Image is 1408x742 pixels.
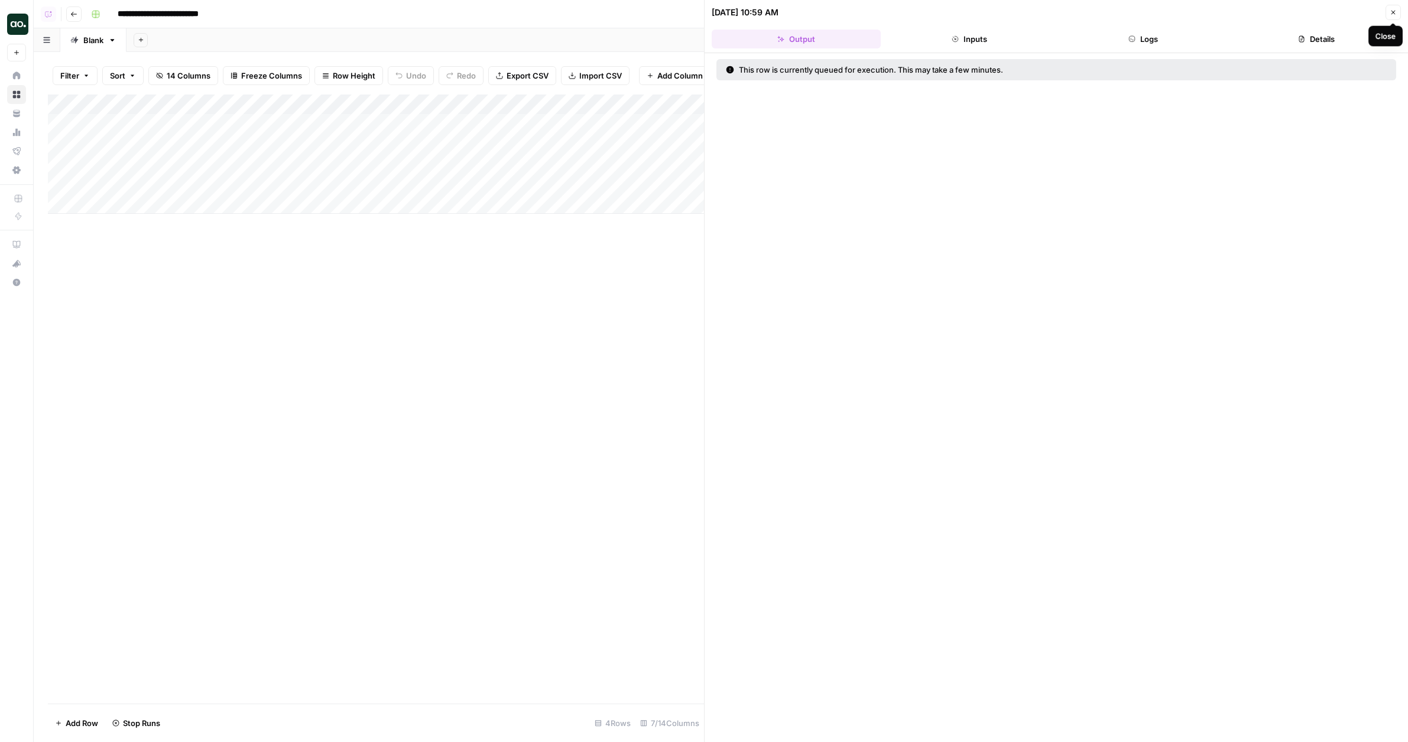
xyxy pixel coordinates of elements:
[7,85,26,104] a: Browse
[102,66,144,85] button: Sort
[457,70,476,82] span: Redo
[66,717,98,729] span: Add Row
[439,66,484,85] button: Redo
[388,66,434,85] button: Undo
[333,70,375,82] span: Row Height
[7,9,26,39] button: Workspace: Justina testing
[712,30,881,48] button: Output
[105,714,167,733] button: Stop Runs
[7,14,28,35] img: Justina testing Logo
[7,273,26,292] button: Help + Support
[635,714,704,733] div: 7/14 Columns
[167,70,210,82] span: 14 Columns
[726,64,1195,76] div: This row is currently queued for execution. This may take a few minutes.
[53,66,98,85] button: Filter
[7,104,26,123] a: Your Data
[83,34,103,46] div: Blank
[590,714,635,733] div: 4 Rows
[406,70,426,82] span: Undo
[48,714,105,733] button: Add Row
[579,70,622,82] span: Import CSV
[1375,30,1396,41] div: Close
[110,70,125,82] span: Sort
[7,254,26,273] button: What's new?
[657,70,703,82] span: Add Column
[7,161,26,180] a: Settings
[7,142,26,161] a: Flightpath
[1059,30,1228,48] button: Logs
[314,66,383,85] button: Row Height
[488,66,556,85] button: Export CSV
[60,70,79,82] span: Filter
[885,30,1055,48] button: Inputs
[8,255,25,272] div: What's new?
[7,235,26,254] a: AirOps Academy
[639,66,711,85] button: Add Column
[223,66,310,85] button: Freeze Columns
[507,70,549,82] span: Export CSV
[7,66,26,85] a: Home
[7,123,26,142] a: Usage
[1232,30,1401,48] button: Details
[60,28,126,52] a: Blank
[241,70,302,82] span: Freeze Columns
[712,6,778,18] div: [DATE] 10:59 AM
[148,66,218,85] button: 14 Columns
[561,66,630,85] button: Import CSV
[123,717,160,729] span: Stop Runs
